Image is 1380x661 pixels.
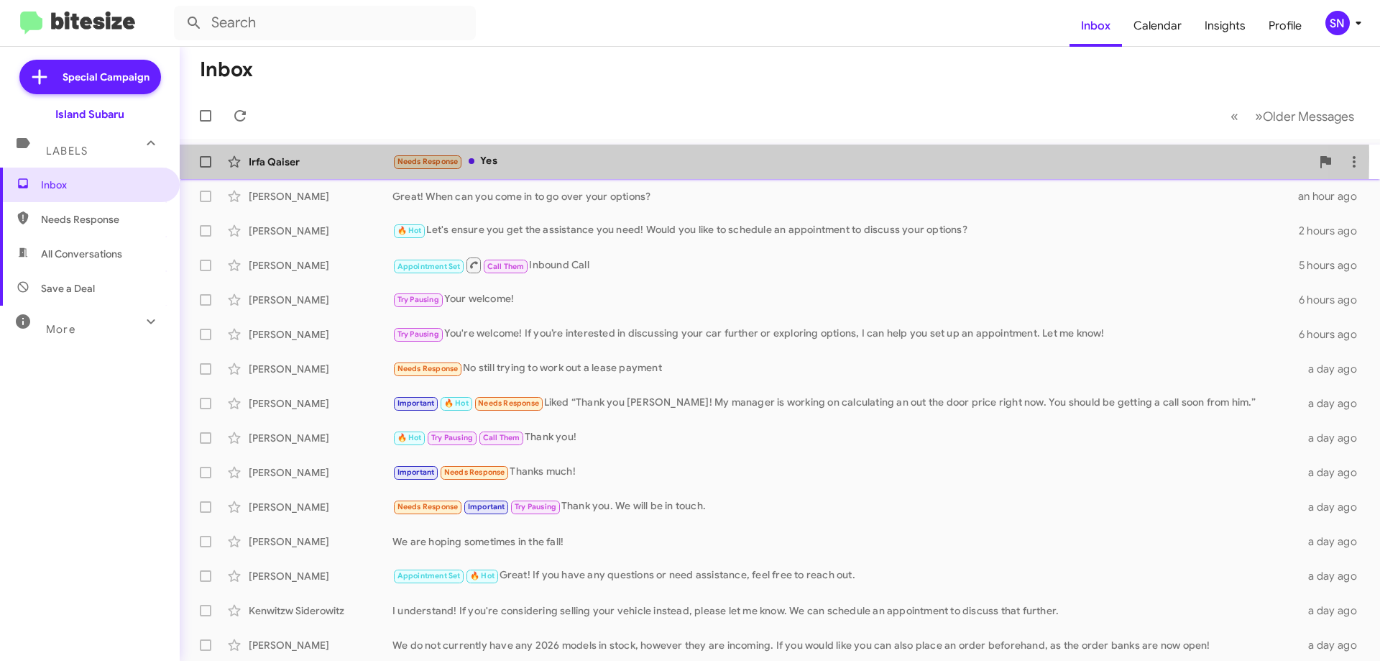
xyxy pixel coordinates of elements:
span: 🔥 Hot [397,433,422,442]
div: a day ago [1299,465,1368,480]
div: Kenwitzw Siderowitz [249,603,392,618]
div: [PERSON_NAME] [249,293,392,307]
span: Important [397,468,435,477]
div: Inbound Call [392,256,1299,274]
button: Previous [1222,101,1247,131]
input: Search [174,6,476,40]
span: Needs Response [397,364,459,373]
a: Special Campaign [19,60,161,94]
a: Calendar [1122,5,1193,47]
div: a day ago [1299,500,1368,514]
a: Insights [1193,5,1257,47]
span: Older Messages [1263,109,1354,124]
div: a day ago [1299,396,1368,411]
span: All Conversations [41,247,122,261]
button: SN [1313,11,1364,35]
h1: Inbox [200,58,253,81]
span: Needs Response [478,398,539,408]
div: [PERSON_NAME] [249,569,392,583]
a: Inbox [1069,5,1122,47]
span: « [1230,107,1238,125]
span: Appointment Set [397,262,461,271]
div: 5 hours ago [1299,258,1368,273]
span: Inbox [41,178,163,192]
div: [PERSON_NAME] [249,431,392,445]
div: [PERSON_NAME] [249,638,392,652]
div: Thanks much! [392,464,1299,480]
div: We do not currently have any 2026 models in stock, however they are incoming. If you would like y... [392,638,1299,652]
nav: Page navigation example [1223,101,1363,131]
div: Island Subaru [55,107,124,122]
div: We are hoping sometimes in the fall! [392,534,1299,549]
div: a day ago [1299,431,1368,445]
div: [PERSON_NAME] [249,396,392,411]
span: Needs Response [444,468,505,477]
div: 6 hours ago [1299,327,1368,342]
span: » [1255,107,1263,125]
div: a day ago [1299,362,1368,376]
span: 🔥 Hot [444,398,469,408]
div: Great! When can you come in to go over your options? [392,189,1298,204]
span: 🔥 Hot [397,226,422,235]
div: [PERSON_NAME] [249,500,392,514]
span: Needs Response [41,212,163,227]
span: Save a Deal [41,281,95,296]
div: a day ago [1299,534,1368,549]
div: Thank you! [392,429,1299,446]
div: You're welcome! If you’re interested in discussing your car further or exploring options, I can h... [392,326,1299,342]
div: [PERSON_NAME] [249,224,392,238]
a: Profile [1257,5,1313,47]
div: [PERSON_NAME] [249,362,392,376]
span: Needs Response [397,502,459,511]
div: [PERSON_NAME] [249,327,392,342]
span: Try Pausing [397,329,439,339]
span: Important [397,398,435,408]
div: a day ago [1299,569,1368,583]
span: Try Pausing [515,502,556,511]
span: Call Them [483,433,520,442]
span: Important [468,502,505,511]
div: a day ago [1299,603,1368,618]
div: Liked “Thank you [PERSON_NAME]! My manager is working on calculating an out the door price right ... [392,395,1299,411]
div: Great! If you have any questions or need assistance, feel free to reach out. [392,567,1299,584]
span: More [46,323,75,336]
span: Needs Response [397,157,459,166]
div: 2 hours ago [1299,224,1368,238]
span: Appointment Set [397,571,461,580]
span: Labels [46,145,88,158]
div: [PERSON_NAME] [249,258,392,273]
span: Try Pausing [431,433,473,442]
div: 6 hours ago [1299,293,1368,307]
div: Let's ensure you get the assistance you need! Would you like to schedule an appointment to discus... [392,222,1299,239]
div: [PERSON_NAME] [249,465,392,480]
div: Irfa Qaiser [249,155,392,169]
div: [PERSON_NAME] [249,534,392,549]
div: an hour ago [1298,189,1368,204]
div: I understand! If you're considering selling your vehicle instead, please let me know. We can sche... [392,603,1299,618]
span: Special Campaign [63,70,149,84]
div: Your welcome! [392,291,1299,308]
span: Call Them [487,262,525,271]
button: Next [1246,101,1363,131]
div: No still trying to work out a lease payment [392,360,1299,377]
div: SN [1325,11,1350,35]
div: [PERSON_NAME] [249,189,392,204]
div: Thank you. We will be in touch. [392,498,1299,515]
div: Yes [392,153,1311,170]
span: 🔥 Hot [470,571,494,580]
span: Try Pausing [397,295,439,304]
div: a day ago [1299,638,1368,652]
